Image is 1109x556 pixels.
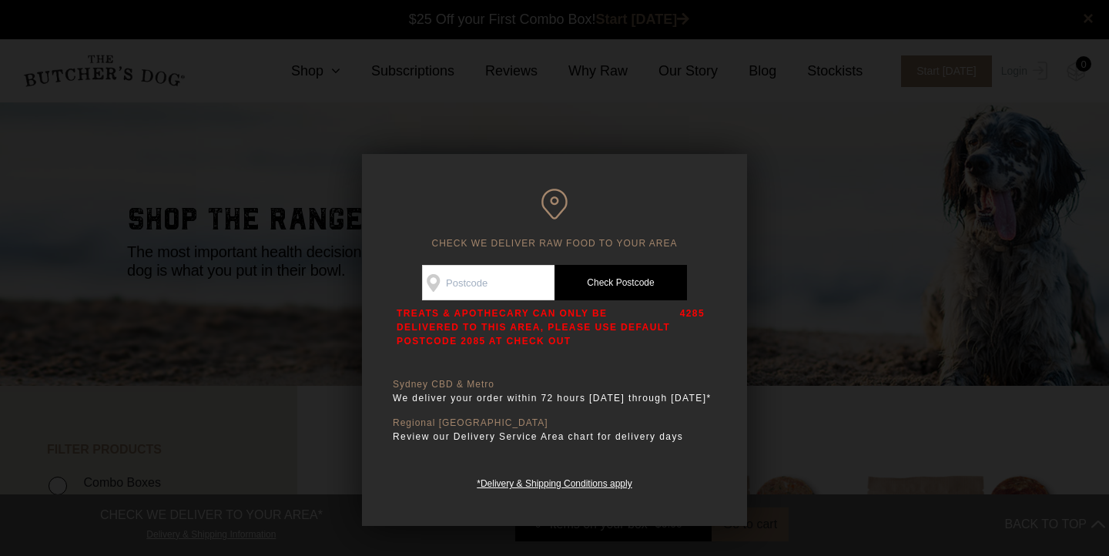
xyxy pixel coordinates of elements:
[393,189,716,250] h6: CHECK WE DELIVER RAW FOOD TO YOUR AREA
[393,379,716,390] p: Sydney CBD & Metro
[393,417,716,429] p: Regional [GEOGRAPHIC_DATA]
[422,265,554,300] input: Postcode
[397,306,672,348] p: TREATS & APOTHECARY CAN ONLY BE DELIVERED TO THIS AREA, PLEASE USE DEFAULT POSTCODE 2085 AT CHECK...
[393,390,716,406] p: We deliver your order within 72 hours [DATE] through [DATE]*
[680,306,705,348] p: 4285
[477,474,632,489] a: *Delivery & Shipping Conditions apply
[393,429,716,444] p: Review our Delivery Service Area chart for delivery days
[554,265,687,300] a: Check Postcode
